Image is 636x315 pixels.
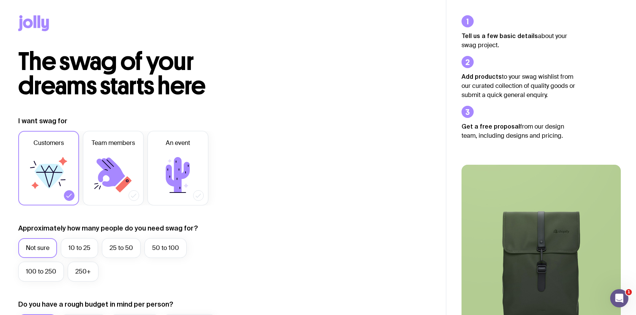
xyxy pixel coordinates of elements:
[18,46,206,101] span: The swag of your dreams starts here
[102,238,141,258] label: 25 to 50
[610,289,628,307] iframe: Intercom live chat
[61,238,98,258] label: 10 to 25
[462,32,538,39] strong: Tell us a few basic details
[462,123,520,130] strong: Get a free proposal
[33,138,64,148] span: Customers
[462,31,576,50] p: about your swag project.
[462,73,502,80] strong: Add products
[18,262,64,282] label: 100 to 250
[462,122,576,140] p: from our design team, including designs and pricing.
[18,238,57,258] label: Not sure
[166,138,190,148] span: An event
[68,262,98,282] label: 250+
[18,300,173,309] label: Do you have a rough budget in mind per person?
[18,224,198,233] label: Approximately how many people do you need swag for?
[18,116,67,126] label: I want swag for
[92,138,135,148] span: Team members
[626,289,632,295] span: 1
[462,72,576,100] p: to your swag wishlist from our curated collection of quality goods or submit a quick general enqu...
[144,238,187,258] label: 50 to 100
